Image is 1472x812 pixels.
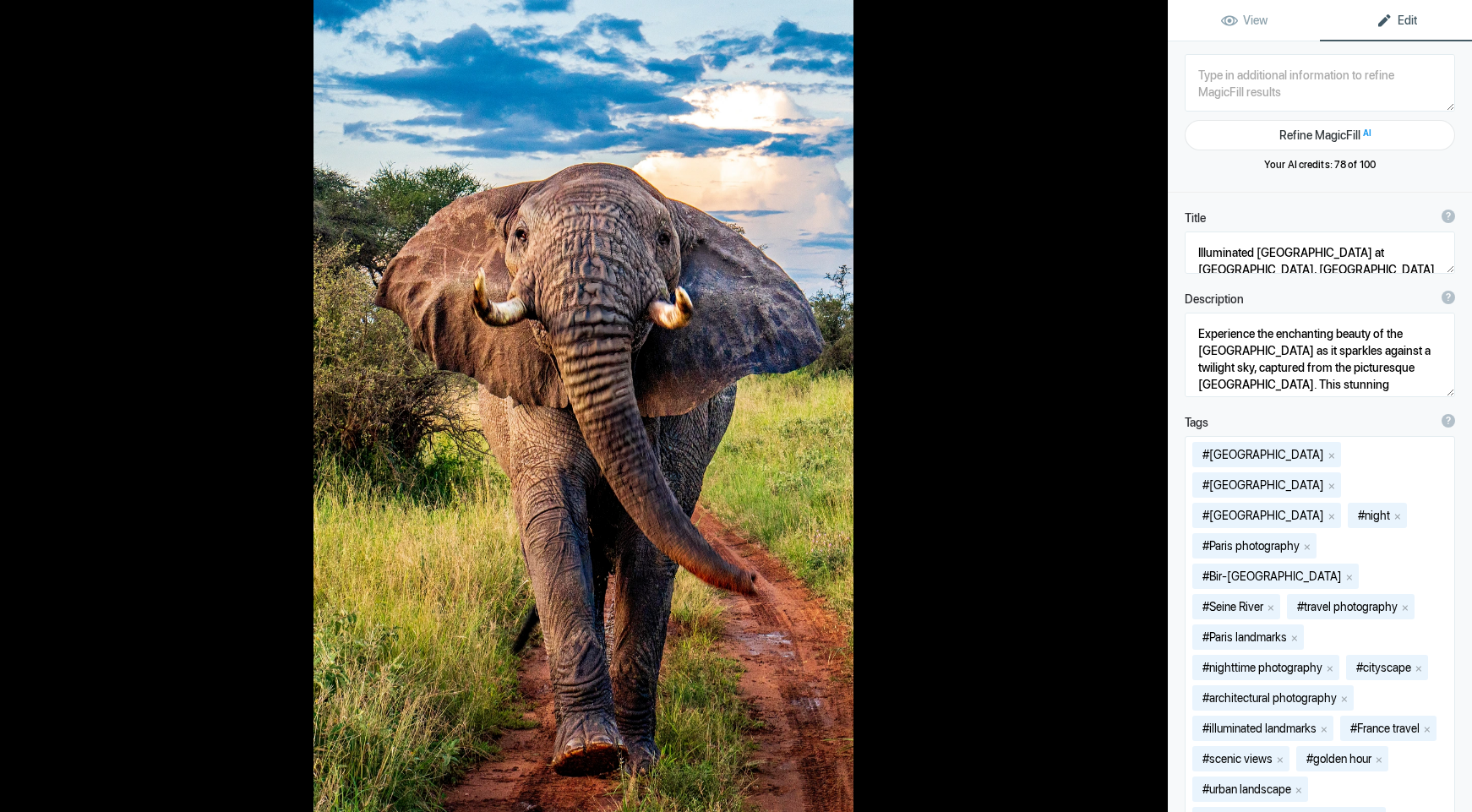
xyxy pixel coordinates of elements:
button: x [1289,631,1300,643]
button: x [1338,692,1350,704]
mat-chip: #Bir-[GEOGRAPHIC_DATA] [1192,564,1359,589]
span: Edit [1376,14,1417,27]
button: x [1301,540,1313,552]
mat-chip: #urban landscape [1192,777,1308,802]
button: Refine MagicFillAI [1185,120,1455,150]
mat-chip: #France travel [1340,716,1437,741]
button: x [1373,753,1385,765]
button: x [1265,601,1277,613]
mat-chip: #golden hour [1296,746,1388,771]
button: x [1293,783,1305,795]
mat-chip: #Seine River [1192,594,1280,619]
mat-chip: #architectural photography [1192,685,1354,711]
button: x [1326,510,1338,521]
mat-chip: #[GEOGRAPHIC_DATA] [1192,442,1341,467]
b: Description [1185,291,1244,308]
div: ? [1442,291,1455,304]
mat-chip: #[GEOGRAPHIC_DATA] [1192,472,1341,498]
button: x [1413,662,1425,673]
button: x [1326,449,1338,460]
mat-chip: #scenic views [1192,746,1289,771]
span: Your AI credits: 78 of 100 [1264,159,1376,171]
mat-chip: #night [1348,503,1407,528]
button: x [1392,510,1404,521]
span: View [1221,14,1268,27]
button: x [1344,570,1355,582]
mat-chip: #travel photography [1287,594,1415,619]
mat-chip: #[GEOGRAPHIC_DATA] [1192,503,1341,528]
mat-chip: #cityscape [1346,655,1428,680]
button: x [1318,722,1330,734]
button: x [1421,722,1433,734]
button: x [1326,479,1338,491]
span: AI [1363,127,1371,139]
mat-chip: #Paris photography [1192,533,1317,559]
b: Title [1185,210,1206,226]
div: ? [1442,210,1455,223]
div: ? [1442,414,1455,428]
mat-chip: #Paris landmarks [1192,624,1304,650]
mat-chip: #illuminated landmarks [1192,716,1333,741]
button: x [1274,753,1286,765]
b: Tags [1185,414,1208,431]
mat-chip: #nighttime photography [1192,655,1339,680]
button: x [1324,662,1336,673]
button: x [1399,601,1411,613]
